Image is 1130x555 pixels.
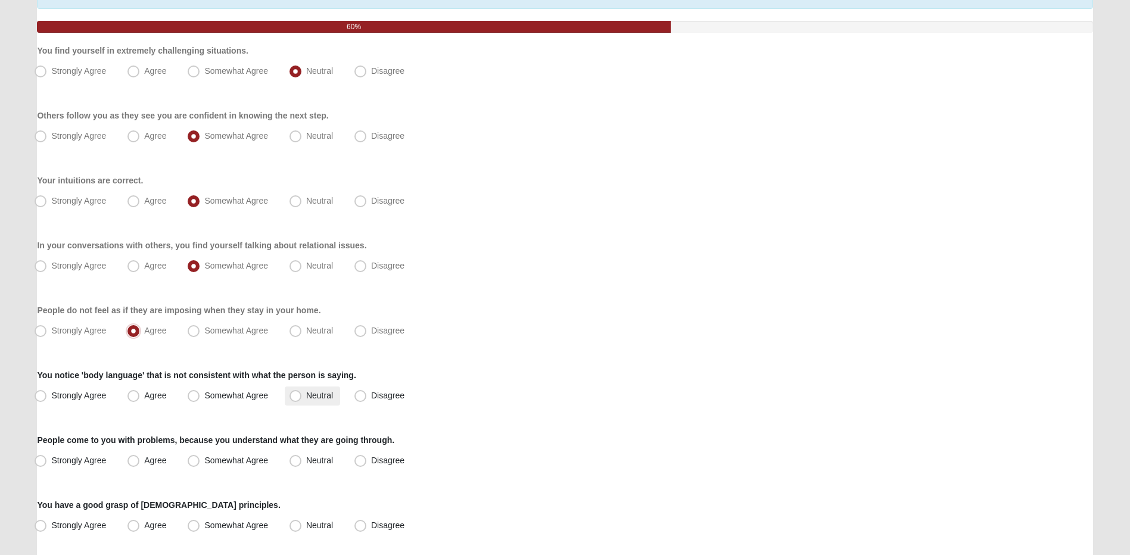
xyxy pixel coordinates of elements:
span: Neutral [306,456,333,465]
span: Somewhat Agree [204,456,268,465]
span: Disagree [371,66,404,76]
div: 60% [37,21,670,33]
label: You notice 'body language' that is not consistent with what the person is saying. [37,369,356,381]
span: Disagree [371,520,404,530]
span: Neutral [306,261,333,270]
span: Strongly Agree [51,261,106,270]
label: In your conversations with others, you find yourself talking about relational issues. [37,239,366,251]
span: Neutral [306,131,333,141]
span: Somewhat Agree [204,66,268,76]
span: Agree [144,131,166,141]
span: Neutral [306,66,333,76]
span: Disagree [371,131,404,141]
span: Neutral [306,520,333,530]
label: Others follow you as they see you are confident in knowing the next step. [37,110,328,121]
span: Somewhat Agree [204,196,268,205]
span: Agree [144,326,166,335]
span: Disagree [371,456,404,465]
span: Strongly Agree [51,326,106,335]
span: Neutral [306,196,333,205]
span: Agree [144,66,166,76]
label: You have a good grasp of [DEMOGRAPHIC_DATA] principles. [37,499,280,511]
span: Strongly Agree [51,391,106,400]
span: Disagree [371,261,404,270]
span: Agree [144,456,166,465]
span: Strongly Agree [51,66,106,76]
label: Your intuitions are correct. [37,174,143,186]
span: Agree [144,196,166,205]
label: You find yourself in extremely challenging situations. [37,45,248,57]
span: Agree [144,261,166,270]
span: Disagree [371,326,404,335]
label: People come to you with problems, because you understand what they are going through. [37,434,394,446]
span: Somewhat Agree [204,520,268,530]
span: Somewhat Agree [204,131,268,141]
span: Somewhat Agree [204,391,268,400]
span: Disagree [371,391,404,400]
label: People do not feel as if they are imposing when they stay in your home. [37,304,320,316]
span: Agree [144,520,166,530]
span: Strongly Agree [51,131,106,141]
span: Neutral [306,326,333,335]
span: Strongly Agree [51,196,106,205]
span: Agree [144,391,166,400]
span: Somewhat Agree [204,261,268,270]
span: Neutral [306,391,333,400]
span: Strongly Agree [51,520,106,530]
span: Disagree [371,196,404,205]
span: Strongly Agree [51,456,106,465]
span: Somewhat Agree [204,326,268,335]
